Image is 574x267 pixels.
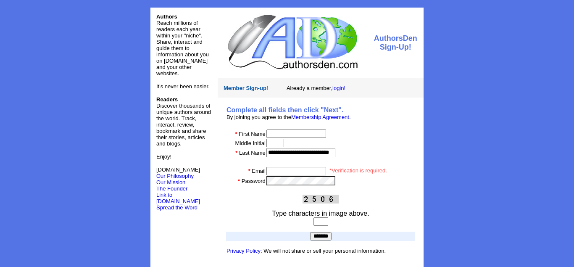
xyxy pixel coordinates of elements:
[156,185,187,192] a: The Founder
[156,20,209,77] font: Reach millions of readers each year within your "niche". Share, interact and guide them to inform...
[226,248,261,254] a: Privacy Policy
[226,114,351,120] font: By joining you agree to the .
[156,179,185,185] a: Our Mission
[156,13,177,20] font: Authors
[156,153,171,160] font: Enjoy!
[156,96,178,103] b: Readers
[235,140,266,146] font: Middle Initial
[239,131,266,137] font: First Name
[156,96,211,147] font: Discover thousands of unique authors around the world. Track, interact, review, bookmark and shar...
[156,83,210,90] font: It's never been easier.
[156,204,197,211] font: Spread the Word
[329,167,387,174] font: *Verification is required.
[156,173,194,179] a: Our Philosophy
[156,167,200,179] font: [DOMAIN_NAME]
[224,85,268,91] font: Member Sign-up!
[156,204,197,211] a: Spread the Word
[252,168,266,174] font: Email
[226,13,359,70] img: logo.jpg
[303,195,339,204] img: This Is CAPTCHA Image
[374,34,417,51] font: AuthorsDen Sign-Up!
[226,106,343,114] b: Complete all fields then click "Next".
[226,248,386,254] font: : We will not share or sell your personal information.
[332,85,345,91] a: login!
[239,150,266,156] font: Last Name
[291,114,349,120] a: Membership Agreement
[156,192,200,204] a: Link to [DOMAIN_NAME]
[272,210,369,217] font: Type characters in image above.
[287,85,345,91] font: Already a member,
[242,178,266,184] font: Password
